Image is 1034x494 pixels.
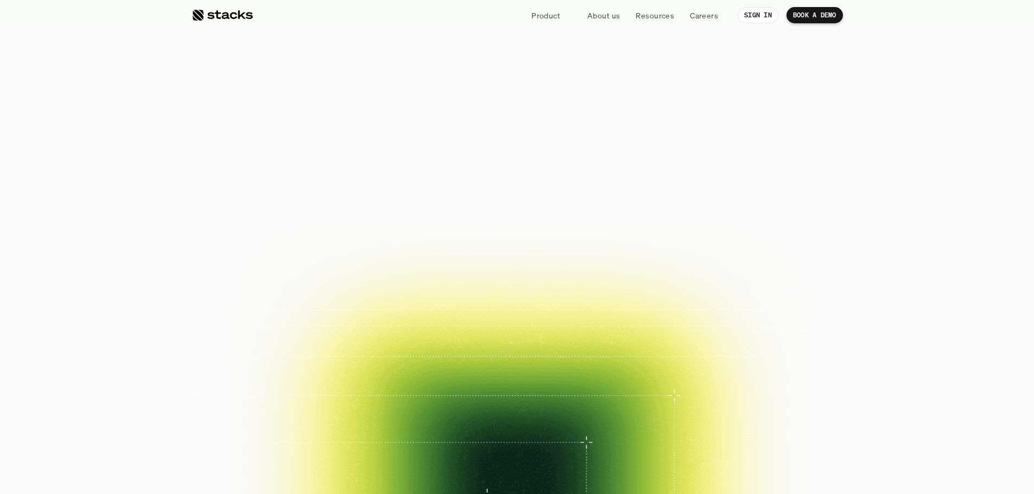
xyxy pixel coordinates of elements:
a: SIGN IN [738,7,778,23]
a: EXPLORE PRODUCT [509,229,630,256]
span: Reimagined. [383,117,652,165]
p: Resources [636,10,674,21]
a: About us [581,5,626,25]
span: financial [408,67,594,115]
span: close. [602,67,721,115]
a: Resources [629,5,681,25]
a: BOOK A DEMO [404,229,503,256]
a: Careers [683,5,725,25]
p: EXPLORE PRODUCT [528,235,611,251]
p: About us [587,10,620,21]
span: The [313,67,398,115]
p: Careers [690,10,718,21]
p: Close your books faster, smarter, and risk-free with Stacks, the AI tool for accounting teams. [382,176,652,209]
p: BOOK A DEMO [793,11,836,19]
p: BOOK A DEMO [423,235,485,251]
a: BOOK A DEMO [786,7,843,23]
p: Product [531,10,560,21]
p: SIGN IN [744,11,772,19]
